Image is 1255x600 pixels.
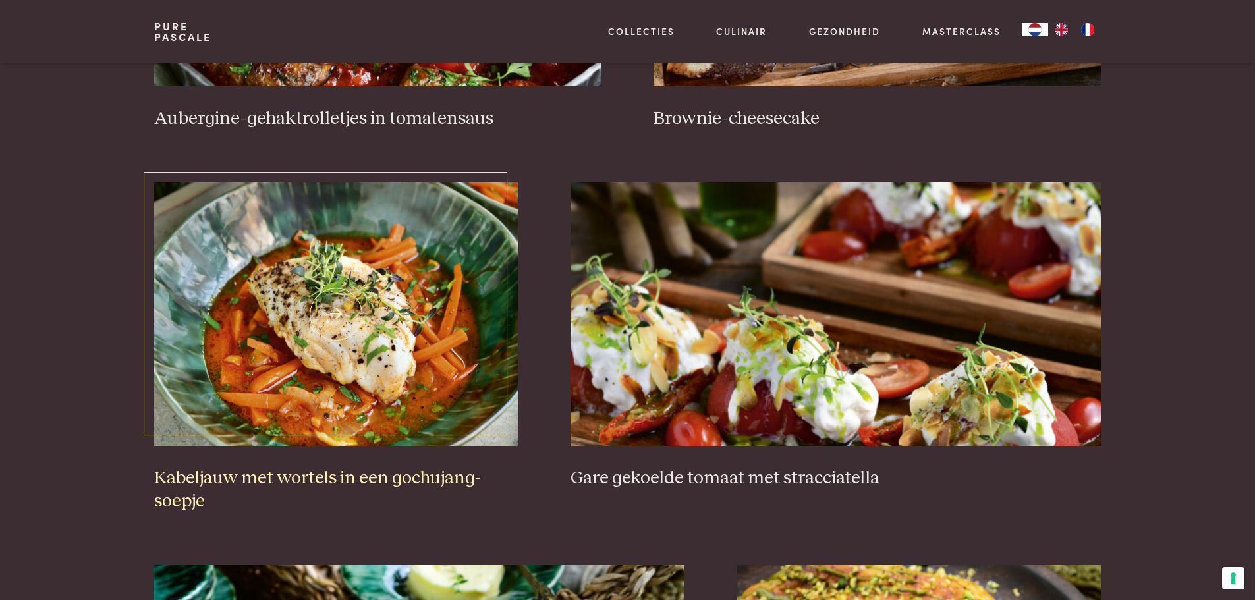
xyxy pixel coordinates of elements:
[809,24,880,38] a: Gezondheid
[571,182,1101,446] img: Gare gekoelde tomaat met stracciatella
[1022,23,1048,36] a: NL
[571,182,1101,489] a: Gare gekoelde tomaat met stracciatella Gare gekoelde tomaat met stracciatella
[154,21,211,42] a: PurePascale
[571,467,1101,490] h3: Gare gekoelde tomaat met stracciatella
[154,182,518,446] img: Kabeljauw met wortels in een gochujang-soepje
[1022,23,1048,36] div: Language
[1222,567,1244,589] button: Uw voorkeuren voor toestemming voor trackingtechnologieën
[1074,23,1101,36] a: FR
[922,24,1001,38] a: Masterclass
[1048,23,1101,36] ul: Language list
[716,24,767,38] a: Culinair
[1022,23,1101,36] aside: Language selected: Nederlands
[154,467,518,512] h3: Kabeljauw met wortels in een gochujang-soepje
[608,24,675,38] a: Collecties
[154,182,518,512] a: Kabeljauw met wortels in een gochujang-soepje Kabeljauw met wortels in een gochujang-soepje
[654,107,1100,130] h3: Brownie-cheesecake
[154,107,601,130] h3: Aubergine-gehaktrolletjes in tomatensaus
[1048,23,1074,36] a: EN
